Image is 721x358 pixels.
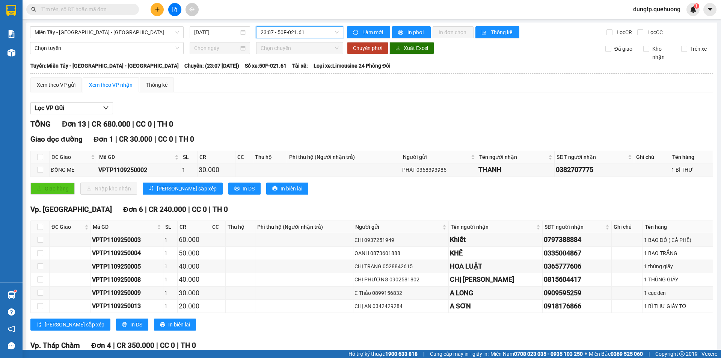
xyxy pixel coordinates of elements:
div: 0365777606 [544,261,610,272]
span: | [156,341,158,350]
span: TỔNG [30,119,51,128]
button: syncLàm mới [347,26,390,38]
div: VPTP1109250004 [92,248,162,258]
div: 0815604417 [544,274,610,285]
td: VPTP1109250003 [91,233,163,246]
div: A SƠN [450,301,542,311]
div: 1 cục đen [644,289,712,297]
div: VPTP1109250002 [98,165,179,175]
input: Tìm tên, số ĐT hoặc mã đơn [41,5,130,14]
th: CC [235,151,253,163]
div: C Thảo 0899156832 [354,289,447,297]
span: Chuyến: (23:07 [DATE]) [184,62,239,70]
span: | [177,341,179,350]
div: HOA LUẬT [450,261,542,272]
img: logo-vxr [6,5,16,16]
span: Đã giao [611,45,635,53]
span: notification [8,325,15,332]
div: 1 [182,166,196,174]
th: Phí thu hộ (Người nhận trả) [255,221,354,233]
th: Tên hàng [670,151,713,163]
span: Tên người nhận [451,223,535,231]
button: caret-down [703,3,716,16]
div: Xem theo VP nhận [89,81,133,89]
td: 0909595259 [543,287,611,300]
th: CR [178,221,210,233]
td: THANH [477,163,555,177]
div: 0918176866 [544,301,610,311]
button: downloadNhập kho nhận [80,183,137,195]
span: ĐC Giao [51,153,89,161]
td: HOA LUẬT [449,260,543,273]
span: Kho nhận [649,45,676,61]
span: Cung cấp máy in - giấy in: [430,350,489,358]
span: plus [155,7,160,12]
span: CC 0 [192,205,207,214]
button: In đơn chọn [433,26,474,38]
span: down [103,105,109,111]
span: CR 680.000 [92,119,130,128]
td: VPTP1109250008 [91,273,163,286]
div: 30.000 [199,165,234,175]
div: 20.000 [179,301,209,311]
span: sort-ascending [36,322,42,328]
div: CHỊ AN 0342429284 [354,302,447,310]
span: CC 0 [160,341,175,350]
div: CHỊ [PERSON_NAME] [450,274,542,285]
td: 0365777606 [543,260,611,273]
span: Tên người nhận [479,153,547,161]
div: 1 [164,262,176,270]
td: VPTP1109250013 [91,300,163,313]
span: In phơi [407,28,425,36]
span: Hỗ trợ kỹ thuật: [348,350,418,358]
span: printer [122,322,127,328]
div: VPTP1109250013 [92,301,162,311]
span: Tài xế: [292,62,308,70]
span: [PERSON_NAME] sắp xếp [45,320,104,329]
span: bar-chart [481,30,488,36]
b: Tuyến: Miền Tây - [GEOGRAPHIC_DATA] - [GEOGRAPHIC_DATA] [30,63,179,69]
span: Đơn 1 [94,135,114,144]
button: bar-chartThống kê [475,26,519,38]
span: Thống kê [491,28,513,36]
td: VPTP1109250002 [97,163,181,177]
span: [PERSON_NAME] sắp xếp [157,184,217,193]
input: Chọn ngày [194,44,239,52]
button: printerIn phơi [392,26,431,38]
div: KHẾ [450,248,542,258]
span: In DS [243,184,255,193]
span: | [423,350,424,358]
button: Chuyển phơi [347,42,388,54]
span: Chọn tuyến [35,42,179,54]
span: Lọc CC [644,28,664,36]
span: SĐT người nhận [545,223,603,231]
td: VPTP1109250005 [91,260,163,273]
div: CHỊ PHƯƠNG 0902581802 [354,275,447,284]
span: search [31,7,36,12]
div: 1 [164,236,176,244]
span: CR 350.000 [117,341,154,350]
div: 1 BAO ĐỎ ( CÀ PHÊ) [644,236,712,244]
button: printerIn biên lai [266,183,308,195]
div: 1 BÌ THƯ GIẤY TỜ [644,302,712,310]
td: A LONG [449,287,543,300]
th: Tên hàng [643,221,713,233]
span: 1 [695,3,698,9]
span: Số xe: 50F-021.61 [245,62,287,70]
button: file-add [168,3,181,16]
span: | [115,135,117,144]
span: dungtp.quehuong [627,5,686,14]
button: printerIn biên lai [154,319,196,331]
div: A LONG [450,288,542,298]
div: PHÁT 0368393985 [402,166,476,174]
td: A SƠN [449,300,543,313]
span: Làm mới [362,28,384,36]
span: printer [234,186,240,192]
div: 1 BÌ THƯ [671,166,712,174]
div: ĐỒNG MÉ [51,166,96,174]
div: Khiết [450,234,542,245]
td: VPTP1109250009 [91,287,163,300]
span: CC 0 [136,119,152,128]
th: Ghi chú [612,221,643,233]
span: TH 0 [181,341,196,350]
